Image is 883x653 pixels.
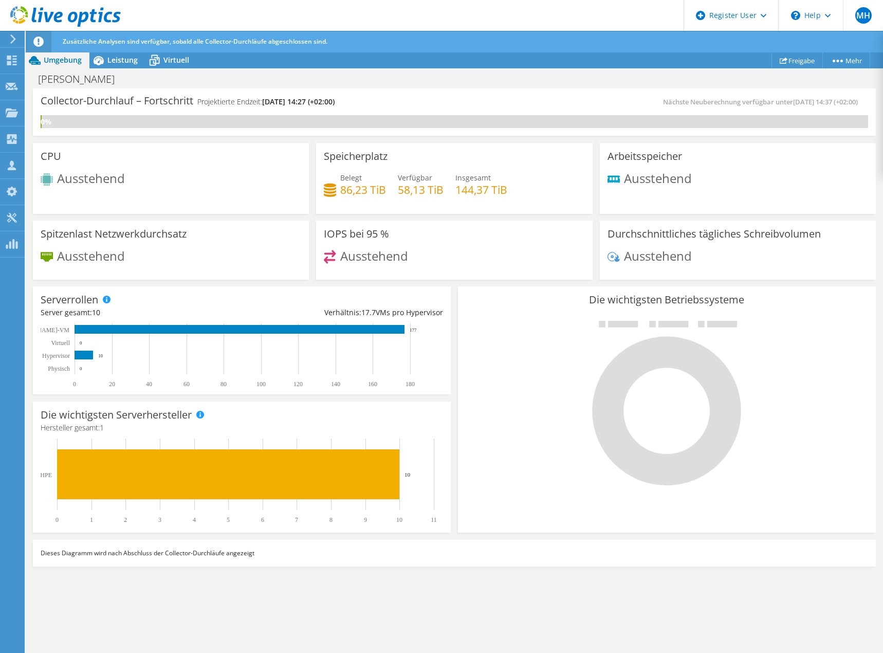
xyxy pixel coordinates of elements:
[295,516,298,523] text: 7
[261,516,264,523] text: 6
[57,170,125,187] span: Ausstehend
[340,184,386,195] h4: 86,23 TiB
[404,471,411,478] text: 10
[41,116,42,128] div: 0%
[293,380,303,388] text: 120
[107,55,138,65] span: Leistung
[80,366,82,371] text: 0
[33,540,876,567] div: Dieses Diagramm wird nach Abschluss der Collector-Durchläufe angezeigt
[663,97,863,106] span: Nächste Neuberechnung verfügbar unter
[41,422,443,433] h4: Hersteller gesamt:
[324,151,388,162] h3: Speicherplatz
[624,169,692,186] span: Ausstehend
[624,247,692,264] span: Ausstehend
[340,247,408,264] span: Ausstehend
[73,380,76,388] text: 0
[41,307,242,318] div: Server gesamt:
[855,7,872,24] span: MH
[197,96,335,107] h4: Projektierte Endzeit:
[90,516,93,523] text: 1
[406,380,415,388] text: 180
[410,328,417,333] text: 177
[324,228,389,240] h3: IOPS bei 95 %
[331,380,340,388] text: 140
[340,173,362,183] span: Belegt
[455,173,491,183] span: Insgesamt
[771,52,823,68] a: Freigabe
[41,151,61,162] h3: CPU
[329,516,333,523] text: 8
[56,516,59,523] text: 0
[158,516,161,523] text: 3
[608,151,682,162] h3: Arbeitsspeicher
[396,516,402,523] text: 10
[33,74,131,85] h1: [PERSON_NAME]
[368,380,377,388] text: 160
[41,228,187,240] h3: Spitzenlast Netzwerkdurchsatz
[98,353,103,358] text: 10
[48,365,70,372] text: Physisch
[262,97,335,106] span: [DATE] 14:27 (+02:00)
[193,516,196,523] text: 4
[51,339,70,347] text: Virtuell
[791,11,800,20] svg: \n
[163,55,189,65] span: Virtuell
[455,184,507,195] h4: 144,37 TiB
[256,380,266,388] text: 100
[109,380,115,388] text: 20
[608,228,821,240] h3: Durchschnittliches tägliches Schreibvolumen
[227,516,230,523] text: 5
[63,37,327,46] span: Zusätzliche Analysen sind verfügbar, sobald alle Collector-Durchläufe abgeschlossen sind.
[361,307,376,317] span: 17.7
[431,516,437,523] text: 11
[364,516,367,523] text: 9
[57,247,125,264] span: Ausstehend
[466,294,868,305] h3: Die wichtigsten Betriebssysteme
[822,52,870,68] a: Mehr
[41,409,192,421] h3: Die wichtigsten Serverhersteller
[40,471,52,479] text: HPE
[92,307,100,317] span: 10
[42,352,70,359] text: Hypervisor
[44,55,82,65] span: Umgebung
[398,184,444,195] h4: 58,13 TiB
[398,173,432,183] span: Verfügbar
[41,294,98,305] h3: Serverrollen
[183,380,190,388] text: 60
[793,97,858,106] span: [DATE] 14:37 (+02:00)
[124,516,127,523] text: 2
[100,423,104,432] span: 1
[146,380,152,388] text: 40
[242,307,443,318] div: Verhältnis: VMs pro Hypervisor
[220,380,227,388] text: 80
[80,340,82,346] text: 0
